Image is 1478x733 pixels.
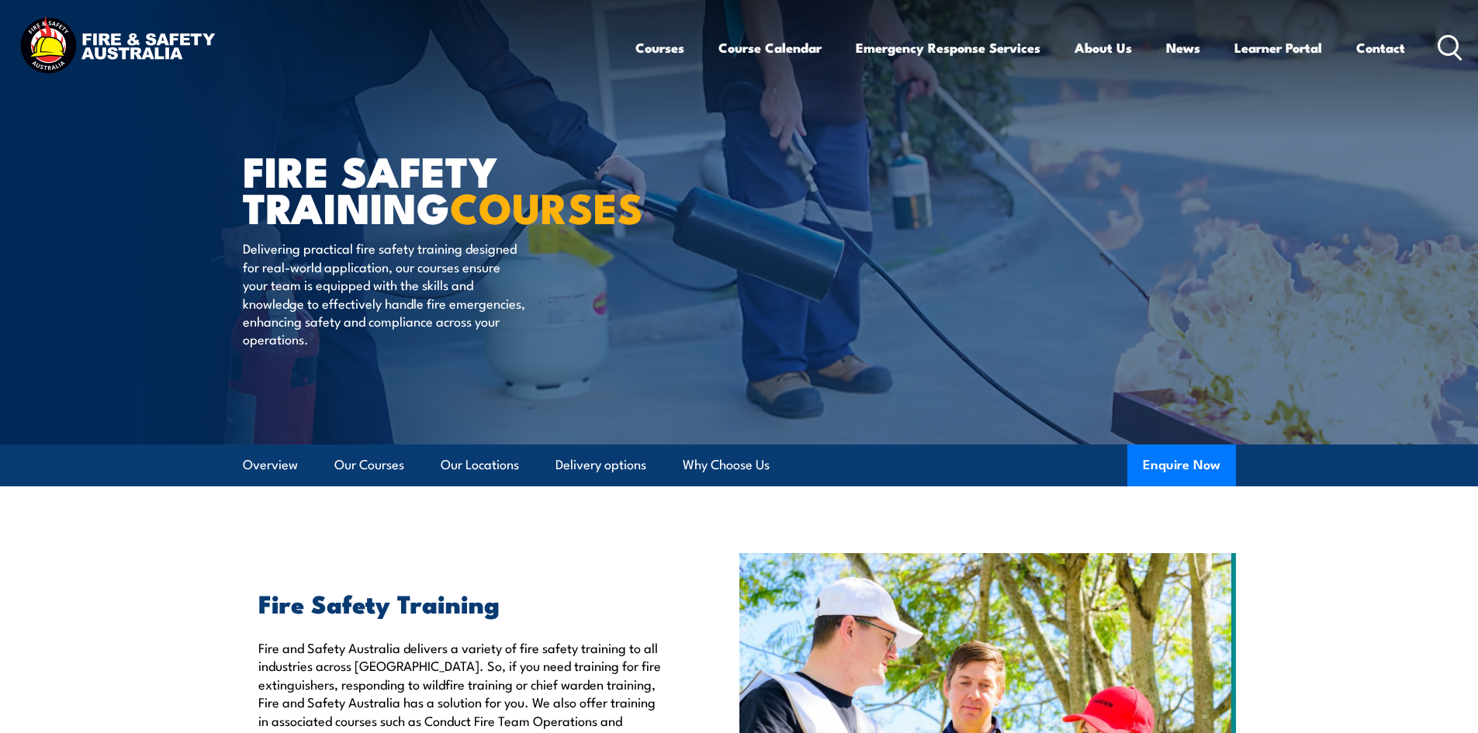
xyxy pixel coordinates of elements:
a: Our Courses [334,444,404,486]
a: About Us [1075,27,1132,68]
a: Learner Portal [1234,27,1322,68]
button: Enquire Now [1127,444,1236,486]
a: Delivery options [556,444,646,486]
a: Emergency Response Services [856,27,1040,68]
a: Our Locations [441,444,519,486]
a: Contact [1356,27,1405,68]
h2: Fire Safety Training [258,592,668,614]
a: Courses [635,27,684,68]
h1: FIRE SAFETY TRAINING [243,152,626,224]
strong: COURSES [450,174,643,238]
a: News [1166,27,1200,68]
a: Course Calendar [718,27,822,68]
p: Delivering practical fire safety training designed for real-world application, our courses ensure... [243,239,526,347]
a: Why Choose Us [683,444,770,486]
a: Overview [243,444,298,486]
